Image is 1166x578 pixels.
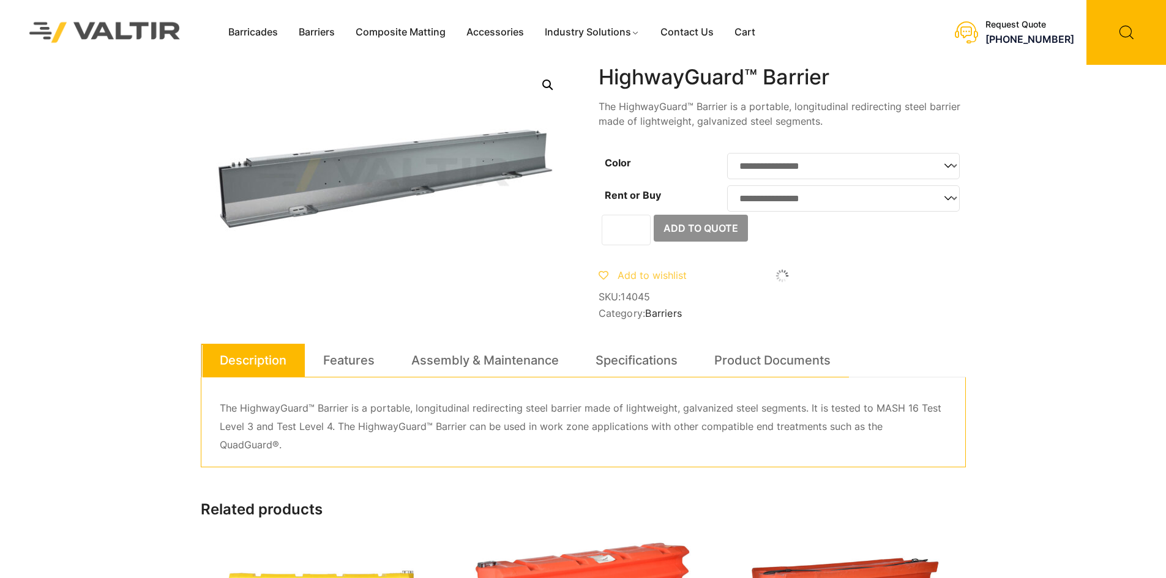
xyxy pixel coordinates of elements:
[288,23,345,42] a: Barriers
[345,23,456,42] a: Composite Matting
[596,344,678,377] a: Specifications
[456,23,534,42] a: Accessories
[599,308,966,319] span: Category:
[650,23,724,42] a: Contact Us
[411,344,559,377] a: Assembly & Maintenance
[605,189,661,201] label: Rent or Buy
[218,23,288,42] a: Barricades
[645,307,682,319] a: Barriers
[220,344,286,377] a: Description
[599,65,966,90] h1: HighwayGuard™ Barrier
[13,6,196,58] img: Valtir Rentals
[714,344,831,377] a: Product Documents
[602,215,651,245] input: Product quantity
[599,291,966,303] span: SKU:
[201,501,966,519] h2: Related products
[220,399,947,454] p: The HighwayGuard™ Barrier is a portable, longitudinal redirecting steel barrier made of lightweig...
[985,20,1074,30] div: Request Quote
[724,23,766,42] a: Cart
[534,23,650,42] a: Industry Solutions
[985,33,1074,45] a: [PHONE_NUMBER]
[654,215,748,242] button: Add to Quote
[323,344,375,377] a: Features
[599,99,966,128] p: The HighwayGuard™ Barrier is a portable, longitudinal redirecting steel barrier made of lightweig...
[605,157,631,169] label: Color
[621,291,650,303] span: 14045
